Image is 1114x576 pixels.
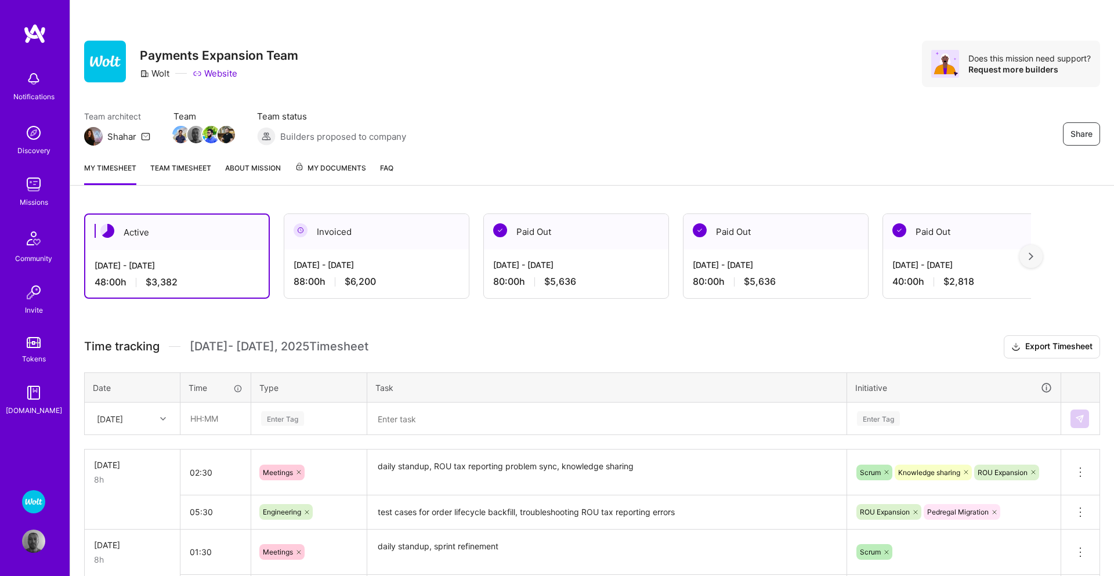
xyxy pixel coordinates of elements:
div: Notifications [13,90,55,103]
div: 80:00 h [693,276,859,288]
a: My timesheet [84,162,136,185]
span: Scrum [860,468,881,477]
img: Invite [22,281,45,304]
a: Team timesheet [150,162,211,185]
input: HH:MM [180,497,251,527]
th: Type [251,372,367,403]
div: Community [15,252,52,265]
a: Team Member Avatar [173,125,189,144]
span: Time tracking [84,339,160,354]
img: bell [22,67,45,90]
div: Paid Out [683,214,868,249]
img: Invoiced [294,223,308,237]
th: Date [85,372,180,403]
div: Discovery [17,144,50,157]
div: 8h [94,553,171,566]
a: Team Member Avatar [204,125,219,144]
textarea: daily standup, sprint refinement [368,531,845,574]
span: $5,636 [744,276,776,288]
div: Time [189,382,243,394]
div: Active [85,215,269,250]
img: tokens [27,337,41,348]
div: 88:00 h [294,276,460,288]
div: [DATE] - [DATE] [892,259,1058,271]
div: [DATE] [97,412,123,425]
div: Wolt [140,67,169,79]
span: $2,818 [943,276,974,288]
img: Team Member Avatar [172,126,190,143]
div: Tokens [22,353,46,365]
span: ROU Expansion [978,468,1028,477]
div: Invite [25,304,43,316]
div: [DATE] - [DATE] [294,259,460,271]
i: icon CompanyGray [140,69,149,78]
div: Initiative [855,381,1052,394]
img: Company Logo [84,41,126,82]
div: 8h [94,473,171,486]
img: Wolt - Fintech: Payments Expansion Team [22,490,45,513]
span: Scrum [860,548,881,556]
input: HH:MM [181,403,250,434]
button: Share [1063,122,1100,146]
span: Meetings [263,468,293,477]
img: Avatar [931,50,959,78]
span: Engineering [263,508,301,516]
div: 48:00 h [95,276,259,288]
span: Team [173,110,234,122]
img: Team Architect [84,127,103,146]
span: Builders proposed to company [280,131,406,143]
span: $5,636 [544,276,576,288]
div: [DATE] - [DATE] [493,259,659,271]
img: Paid Out [493,223,507,237]
span: Share [1070,128,1093,140]
span: Team status [257,110,406,122]
img: Team Member Avatar [187,126,205,143]
img: Builders proposed to company [257,127,276,146]
i: icon Chevron [160,416,166,422]
img: Team Member Avatar [218,126,235,143]
div: Missions [20,196,48,208]
i: icon Download [1011,341,1021,353]
a: My Documents [295,162,366,185]
div: 80:00 h [493,276,659,288]
textarea: daily standup, ROU tax reporting problem sync, knowledge sharing [368,451,845,494]
input: HH:MM [180,537,251,567]
img: Submit [1075,414,1084,423]
div: [DOMAIN_NAME] [6,404,62,416]
div: Paid Out [484,214,668,249]
a: Website [193,67,237,79]
div: [DATE] - [DATE] [95,259,259,271]
span: $3,382 [146,276,178,288]
th: Task [367,372,847,403]
span: My Documents [295,162,366,175]
div: [DATE] [94,459,171,471]
a: About Mission [225,162,281,185]
span: $6,200 [345,276,376,288]
img: right [1029,252,1033,260]
a: Team Member Avatar [219,125,234,144]
img: Paid Out [693,223,707,237]
img: Team Member Avatar [202,126,220,143]
img: Community [20,224,48,252]
h3: Payments Expansion Team [140,48,298,63]
div: Enter Tag [857,410,900,428]
div: [DATE] - [DATE] [693,259,859,271]
img: Active [100,224,114,238]
div: Paid Out [883,214,1068,249]
a: Team Member Avatar [189,125,204,144]
div: Shahar [107,131,136,143]
div: Request more builders [968,64,1091,75]
span: Pedregal Migration [927,508,989,516]
span: [DATE] - [DATE] , 2025 Timesheet [190,339,368,354]
button: Export Timesheet [1004,335,1100,358]
img: logo [23,23,46,44]
span: Team architect [84,110,150,122]
div: 40:00 h [892,276,1058,288]
i: icon Mail [141,132,150,141]
span: Knowledge sharing [898,468,960,477]
span: ROU Expansion [860,508,910,516]
img: teamwork [22,173,45,196]
div: [DATE] [94,539,171,551]
span: Meetings [263,548,293,556]
a: Wolt - Fintech: Payments Expansion Team [19,490,48,513]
